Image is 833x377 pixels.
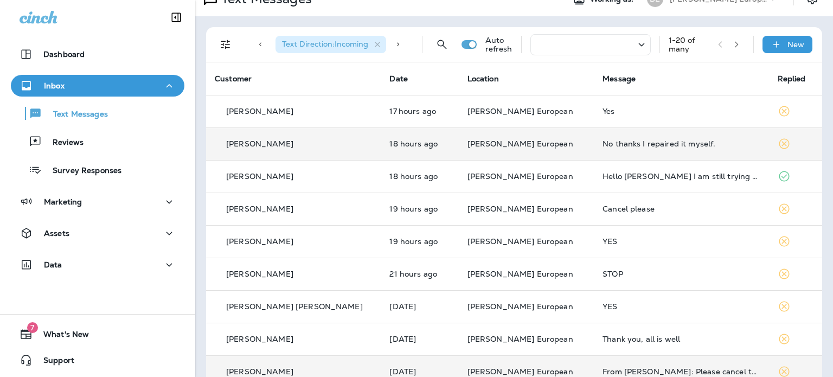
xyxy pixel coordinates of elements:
p: Oct 13, 2025 12:44 PM [389,107,450,116]
p: Marketing [44,197,82,206]
div: From Carl Scheef: Please cancel this appointment for my 2006 Subaru Forrester ...October 16th, 20... [603,367,760,376]
button: Inbox [11,75,184,97]
span: [PERSON_NAME] European [467,139,573,149]
p: [PERSON_NAME] [PERSON_NAME] [226,302,363,311]
p: Reviews [42,138,84,148]
button: Reviews [11,130,184,153]
p: Data [44,260,62,269]
button: Filters [215,34,236,55]
p: Dashboard [43,50,85,59]
button: Dashboard [11,43,184,65]
p: Oct 12, 2025 11:48 AM [389,302,450,311]
div: Yes [603,107,760,116]
span: [PERSON_NAME] European [467,334,573,344]
span: [PERSON_NAME] European [467,106,573,116]
button: Collapse Sidebar [161,7,191,28]
p: Assets [44,229,69,238]
p: [PERSON_NAME] [226,139,293,148]
p: [PERSON_NAME] [226,172,293,181]
span: [PERSON_NAME] European [467,204,573,214]
div: Text Direction:Incoming [275,36,386,53]
span: What's New [33,330,89,343]
div: No thanks I repaired it myself. [603,139,760,148]
span: [PERSON_NAME] European [467,269,573,279]
p: [PERSON_NAME] [226,237,293,246]
span: [PERSON_NAME] European [467,237,573,246]
p: [PERSON_NAME] [226,335,293,343]
span: 7 [27,322,38,333]
button: Support [11,349,184,371]
div: Thank you, all is well [603,335,760,343]
p: Text Messages [42,110,108,120]
div: Hello Kaela I am still trying to set up USAA towing to transport the car TJ the dealer they have ... [603,172,760,181]
button: Marketing [11,191,184,213]
p: Oct 10, 2025 03:27 PM [389,335,450,343]
button: Text Messages [11,102,184,125]
span: Location [467,74,499,84]
div: 1 - 20 of many [669,36,709,53]
p: Oct 13, 2025 11:52 AM [389,172,450,181]
button: 7What's New [11,323,184,345]
p: Oct 13, 2025 11:10 AM [389,237,450,246]
p: Survey Responses [42,166,121,176]
span: Replied [778,74,806,84]
span: Message [603,74,636,84]
span: [PERSON_NAME] European [467,302,573,311]
p: [PERSON_NAME] [226,205,293,213]
span: Text Direction : Incoming [282,39,368,49]
button: Search Messages [431,34,453,55]
p: Oct 13, 2025 09:28 AM [389,270,450,278]
p: Auto refresh [485,36,512,53]
div: YES [603,237,760,246]
p: [PERSON_NAME] [226,107,293,116]
p: Oct 13, 2025 11:55 AM [389,139,450,148]
span: [PERSON_NAME] European [467,367,573,376]
span: Support [33,356,74,369]
div: STOP [603,270,760,278]
button: Survey Responses [11,158,184,181]
p: Oct 13, 2025 11:10 AM [389,205,450,213]
p: New [787,40,804,49]
p: Oct 10, 2025 02:56 PM [389,367,450,376]
span: Date [389,74,408,84]
p: Inbox [44,81,65,90]
span: [PERSON_NAME] European [467,171,573,181]
div: Cancel please [603,205,760,213]
p: [PERSON_NAME] [226,367,293,376]
button: Data [11,254,184,276]
p: [PERSON_NAME] [226,270,293,278]
div: YES [603,302,760,311]
button: Assets [11,222,184,244]
span: Customer [215,74,252,84]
